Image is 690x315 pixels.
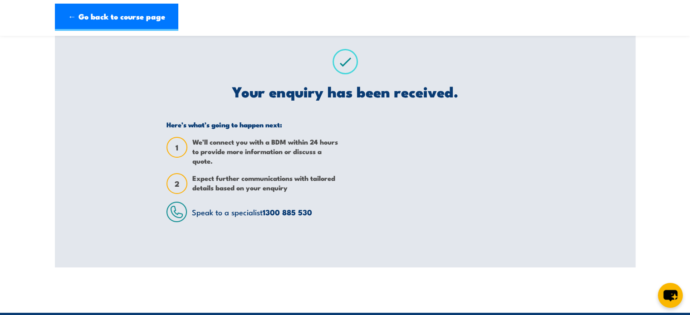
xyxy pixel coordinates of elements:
a: ← Go back to course page [55,4,178,31]
span: We’ll connect you with a BDM within 24 hours to provide more information or discuss a quote. [192,137,338,165]
h2: Your enquiry has been received. [166,85,524,97]
span: Speak to a specialist [192,206,312,218]
a: 1300 885 530 [263,206,312,218]
h5: Here’s what’s going to happen next: [166,120,338,129]
button: chat-button [658,283,683,308]
span: Expect further communications with tailored details based on your enquiry [192,173,338,194]
span: 1 [167,143,186,152]
span: 2 [167,179,186,189]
